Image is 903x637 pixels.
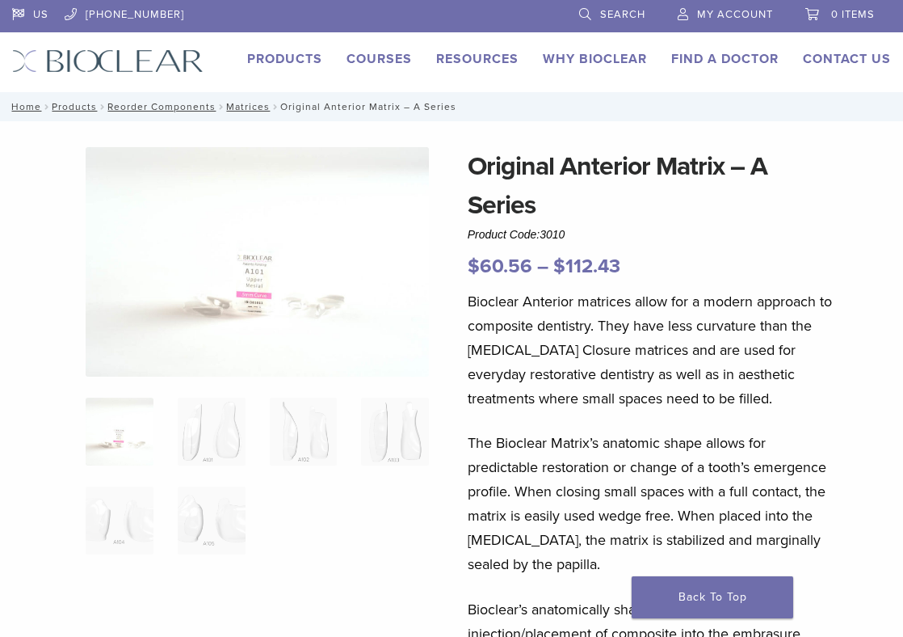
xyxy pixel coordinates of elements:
[697,8,773,21] span: My Account
[346,51,412,67] a: Courses
[86,398,153,466] img: Anterior-Original-A-Series-Matrices-324x324.jpg
[270,398,338,466] img: Original Anterior Matrix - A Series - Image 3
[52,101,97,112] a: Products
[468,431,834,576] p: The Bioclear Matrix’s anatomic shape allows for predictable restoration or change of a tooth’s em...
[97,103,107,111] span: /
[6,101,41,112] a: Home
[247,51,322,67] a: Products
[803,51,891,67] a: Contact Us
[600,8,645,21] span: Search
[270,103,280,111] span: /
[468,289,834,411] p: Bioclear Anterior matrices allow for a modern approach to composite dentistry. They have less cur...
[436,51,519,67] a: Resources
[216,103,226,111] span: /
[468,147,834,225] h1: Original Anterior Matrix – A Series
[553,255,565,278] span: $
[361,398,429,466] img: Original Anterior Matrix - A Series - Image 4
[178,487,246,555] img: Original Anterior Matrix - A Series - Image 6
[107,101,216,112] a: Reorder Components
[632,576,793,618] a: Back To Top
[671,51,779,67] a: Find A Doctor
[468,255,480,278] span: $
[540,228,565,241] span: 3010
[553,255,620,278] bdi: 112.43
[86,147,430,377] img: Anterior Original A Series Matrices
[226,101,270,112] a: Matrices
[537,255,548,278] span: –
[468,255,532,278] bdi: 60.56
[86,487,153,555] img: Original Anterior Matrix - A Series - Image 5
[41,103,52,111] span: /
[543,51,647,67] a: Why Bioclear
[12,49,204,73] img: Bioclear
[178,398,246,466] img: Original Anterior Matrix - A Series - Image 2
[468,228,565,241] span: Product Code:
[831,8,875,21] span: 0 items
